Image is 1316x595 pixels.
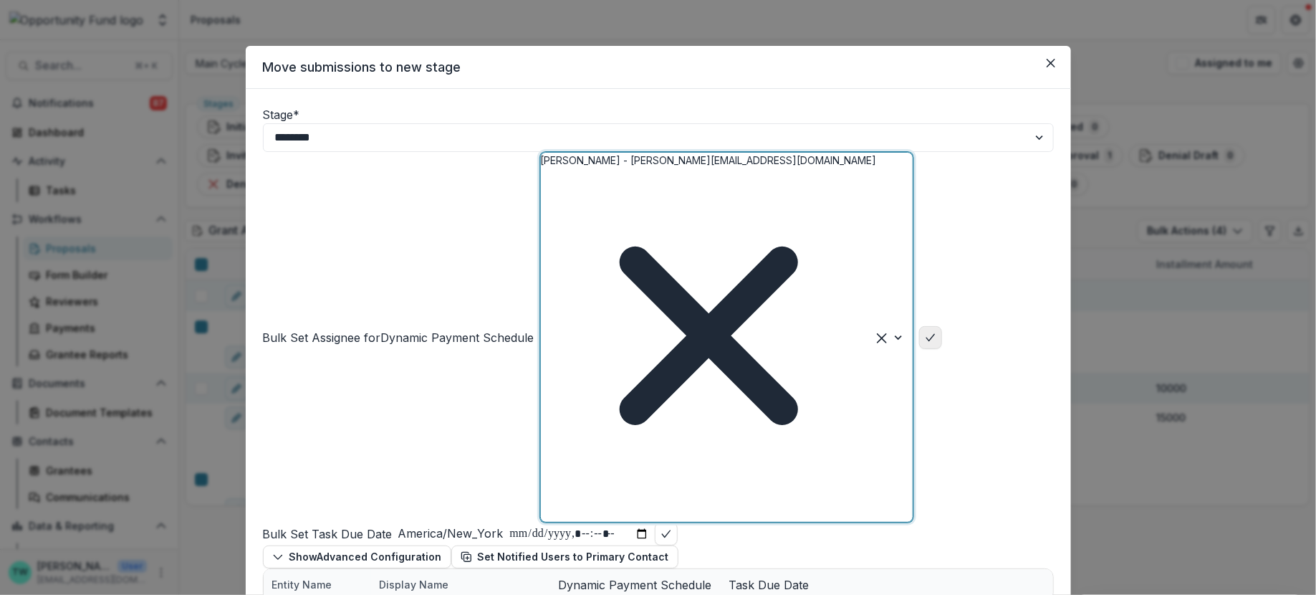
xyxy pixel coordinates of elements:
[263,546,451,568] button: ShowAdvanced Configuration
[263,525,393,543] p: Bulk Set Task Due Date
[655,523,678,546] button: bulk-confirm-option
[451,546,678,568] button: Set Notified Users to Primary Contact
[721,576,818,594] div: Task Due Date
[264,577,341,592] div: Entity Name
[263,329,534,346] p: Bulk Set Assignee for Dynamic Payment Schedule
[263,108,300,122] label: Stage
[398,527,504,541] span: America/New_York
[877,330,887,345] div: Clear selected options
[919,326,942,349] button: bulk-confirm-option
[541,168,877,504] div: Remove Ti Wilhelm - twilhelm@theopportunityfund.org
[246,46,1071,89] header: Move submissions to new stage
[541,154,877,166] span: [PERSON_NAME] - [PERSON_NAME][EMAIL_ADDRESS][DOMAIN_NAME]
[371,577,458,592] div: Display Name
[1039,52,1062,75] button: Close
[550,576,721,594] div: Dynamic Payment Schedule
